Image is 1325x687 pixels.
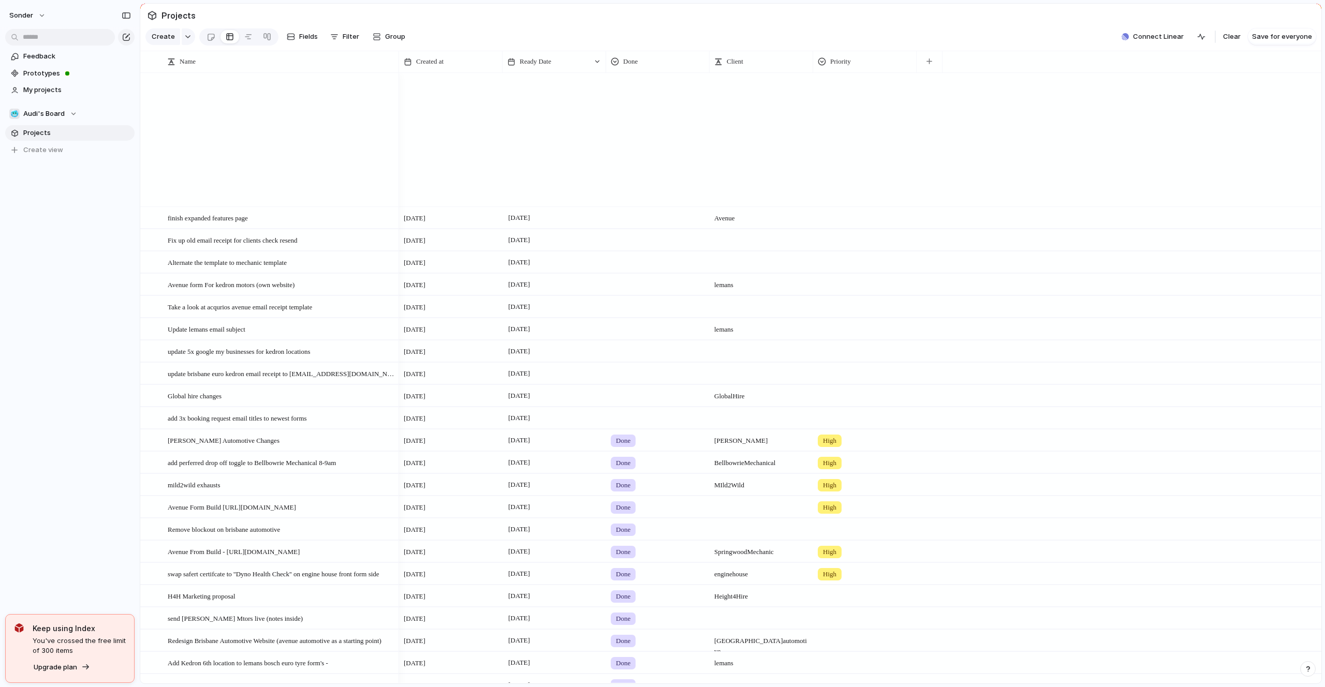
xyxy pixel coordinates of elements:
span: Add Kedron 6th location to lemans bosch euro tyre form's - [168,656,328,668]
button: Connect Linear [1117,29,1188,44]
span: High [823,480,836,490]
a: Feedback [5,49,135,64]
button: Group [367,28,410,45]
span: [DATE] [506,323,533,335]
span: [DATE] [404,235,425,246]
span: [DATE] [506,479,533,491]
span: [DATE] [506,212,533,224]
button: Create [145,28,180,45]
span: [DATE] [404,591,425,602]
button: Create view [5,142,135,158]
span: Clear [1223,32,1241,42]
span: [DATE] [506,545,533,558]
span: My projects [23,85,131,95]
span: Client [727,56,743,67]
span: Global hire changes [168,390,222,401]
span: [DATE] [404,280,425,290]
span: Create [152,32,175,42]
span: Global Hire [710,385,813,401]
span: [DATE] [506,456,533,469]
span: [DATE] [506,434,533,446]
span: [PERSON_NAME] [710,430,813,446]
a: Projects [5,125,135,141]
span: send [PERSON_NAME] Mtors live (notes inside) [168,612,303,624]
button: Filter [326,28,363,45]
span: [DATE] [506,656,533,669]
a: Prototypes [5,66,135,81]
span: [DATE] [506,390,533,402]
span: Audi's Board [23,109,65,119]
span: [DATE] [404,547,425,557]
span: Connect Linear [1133,32,1184,42]
span: [DATE] [404,614,425,624]
span: Redesign Brisbane Automotive Website (avenue automotive as a starting point) [168,634,381,646]
span: Done [616,480,630,490]
span: High [823,569,836,579]
span: add 3x booking request email titles to newest forms [168,412,307,424]
span: [DATE] [506,612,533,624]
span: [DATE] [404,258,425,268]
span: Avenue From Build - [URL][DOMAIN_NAME] [168,545,300,557]
span: Done [616,458,630,468]
span: Remove blockout on brisbane automotive [168,523,280,535]
span: Keep using Index [33,623,126,634]
span: [DATE] [404,413,425,424]
span: mild2wild exhausts [168,479,220,490]
span: [DATE] [404,502,425,513]
span: [DATE] [506,590,533,602]
span: [DATE] [404,302,425,312]
span: Done [616,658,630,668]
span: High [823,502,836,513]
span: Feedback [23,51,131,62]
span: Alternate the template to mechanic template [168,256,287,268]
span: [PERSON_NAME] Automotive Changes [168,434,279,446]
span: lemans [710,319,813,335]
span: [DATE] [404,213,425,223]
a: My projects [5,82,135,98]
span: Done [616,591,630,602]
span: update 5x google my businesses for kedron locations [168,345,310,357]
span: Height 4 Hire [710,586,813,602]
span: update brisbane euro kedron email receipt to [EMAIL_ADDRESS][DOMAIN_NAME] [168,367,395,379]
div: 🥶 [9,109,20,119]
span: Save for everyone [1252,32,1312,42]
span: High [823,436,836,446]
span: Created at [416,56,444,67]
span: [DATE] [404,436,425,446]
button: sonder [5,7,51,24]
button: 🥶Audi's Board [5,106,135,122]
span: MIld 2 Wild [710,474,813,490]
span: [DATE] [404,369,425,379]
span: add perferred drop off toggle to Bellbowrie Mechanical 8-9am [168,456,336,468]
span: Avenue Form Build [URL][DOMAIN_NAME] [168,501,296,513]
span: [DATE] [404,658,425,668]
span: Done [616,614,630,624]
span: Done [616,547,630,557]
span: Projects [23,128,131,138]
span: H4H Marketing proposal [168,590,235,602]
span: High [823,458,836,468]
span: Update lemans email subject [168,323,245,335]
button: Clear [1219,28,1245,45]
span: Filter [343,32,359,42]
span: Fix up old email receipt for clients check resend [168,234,298,246]
span: [DATE] [404,458,425,468]
span: Avenue [710,207,813,223]
span: Take a look at acqurios avenue email receipt template [168,301,312,312]
span: [DATE] [506,367,533,380]
span: Projects [159,6,198,25]
span: Done [623,56,638,67]
span: Done [616,569,630,579]
span: Done [616,525,630,535]
span: [DATE] [506,278,533,291]
span: lemans [710,274,813,290]
button: Fields [283,28,322,45]
span: [DATE] [404,347,425,357]
span: Ready Date [520,56,551,67]
button: Save for everyone [1248,28,1316,45]
span: Create view [23,145,63,155]
span: [DATE] [506,634,533,647]
span: lemans [710,652,813,668]
span: [DATE] [506,301,533,313]
span: [DATE] [404,525,425,535]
